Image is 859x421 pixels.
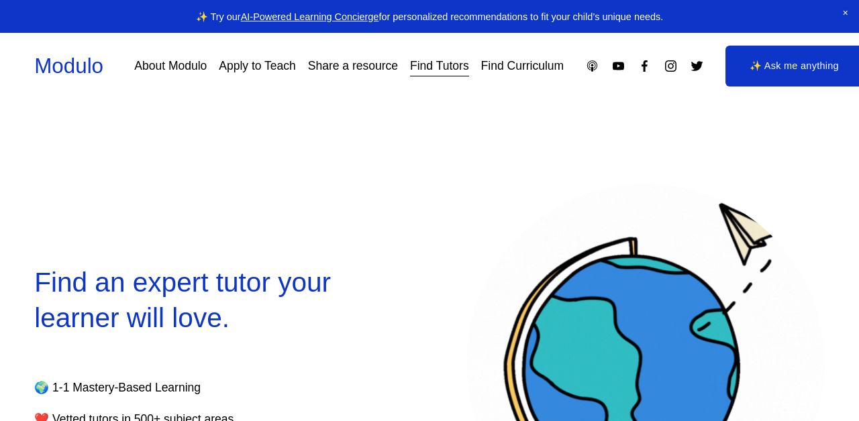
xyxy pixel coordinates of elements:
a: AI-Powered Learning Concierge [241,11,379,22]
a: Apply to Teach [219,54,296,78]
p: 🌍 1-1 Mastery-Based Learning [34,377,359,399]
h2: Find an expert tutor your learner will love. [34,265,393,336]
a: Facebook [638,59,652,73]
a: Share a resource [308,54,398,78]
a: Apple Podcasts [585,59,599,73]
a: Find Curriculum [481,54,564,78]
a: About Modulo [134,54,207,78]
a: Twitter [690,59,704,73]
a: Instagram [664,59,678,73]
a: YouTube [611,59,625,73]
a: Find Tutors [410,54,469,78]
a: Modulo [34,54,103,78]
